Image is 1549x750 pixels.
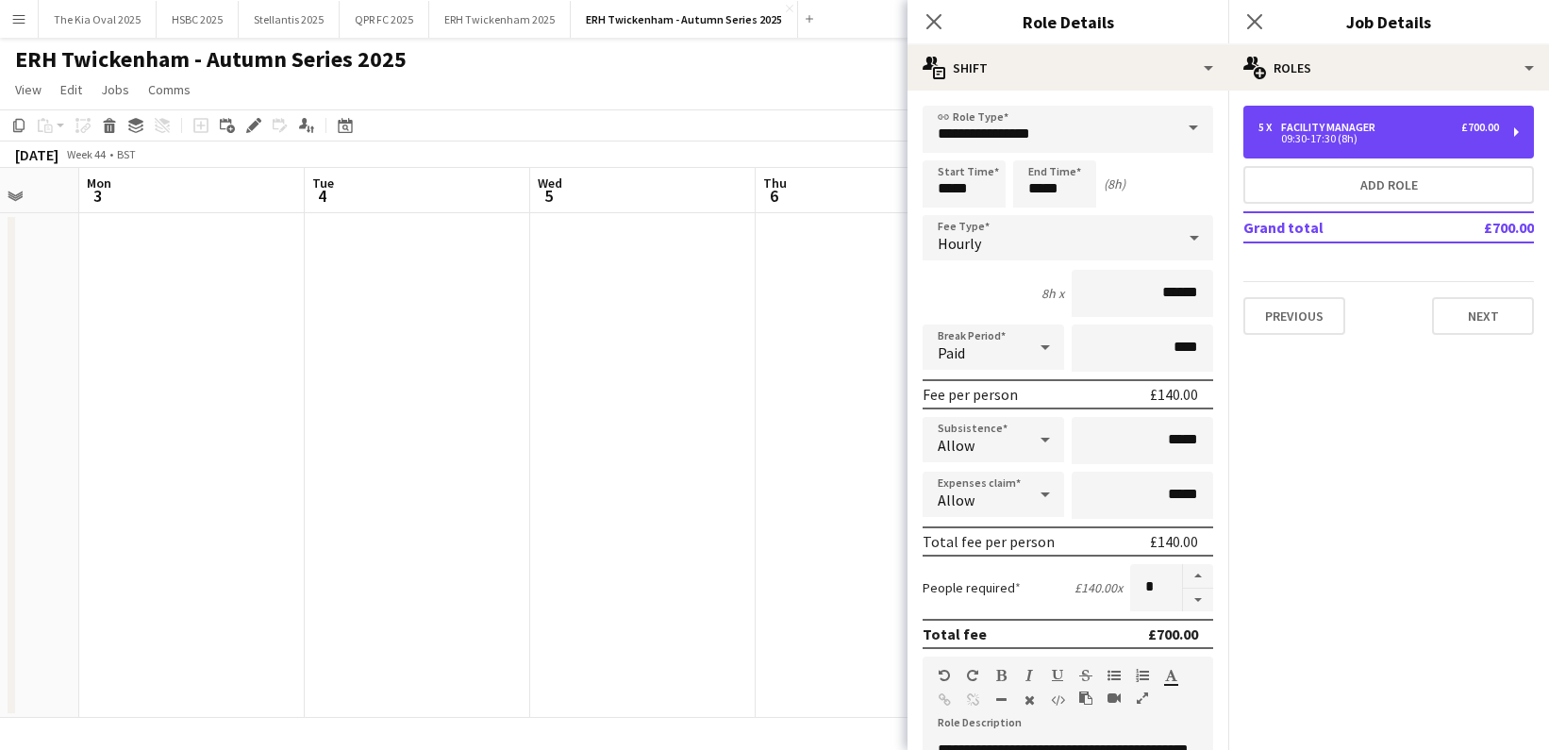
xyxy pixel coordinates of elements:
button: Text Color [1164,668,1177,683]
span: 3 [84,185,111,207]
span: Edit [60,81,82,98]
button: Stellantis 2025 [239,1,340,38]
div: 5 x [1258,121,1281,134]
button: Horizontal Line [994,692,1008,708]
span: Comms [148,81,191,98]
td: Grand total [1243,212,1422,242]
span: Thu [763,175,787,192]
button: Bold [994,668,1008,683]
button: Unordered List [1108,668,1121,683]
span: Tue [312,175,334,192]
button: Previous [1243,297,1345,335]
div: BST [117,147,136,161]
button: The Kia Oval 2025 [39,1,157,38]
button: HSBC 2025 [157,1,239,38]
button: QPR FC 2025 [340,1,429,38]
div: £700.00 [1461,121,1499,134]
button: ERH Twickenham - Autumn Series 2025 [571,1,798,38]
button: Underline [1051,668,1064,683]
button: Undo [938,668,951,683]
div: [DATE] [15,145,58,164]
span: Week 44 [62,147,109,161]
button: Paste as plain text [1079,691,1092,706]
div: (8h) [1104,175,1125,192]
a: Comms [141,77,198,102]
button: HTML Code [1051,692,1064,708]
span: Allow [938,491,974,509]
button: Add role [1243,166,1534,204]
div: £700.00 [1148,625,1198,643]
h3: Role Details [908,9,1228,34]
a: Jobs [93,77,137,102]
div: £140.00 x [1074,579,1123,596]
button: Clear Formatting [1023,692,1036,708]
div: 8h x [1041,285,1064,302]
button: Ordered List [1136,668,1149,683]
span: 4 [309,185,334,207]
button: Decrease [1183,589,1213,612]
span: View [15,81,42,98]
div: Fee per person [923,385,1018,404]
span: Jobs [101,81,129,98]
div: £140.00 [1150,385,1198,404]
div: Shift [908,45,1228,91]
button: Fullscreen [1136,691,1149,706]
span: Wed [538,175,562,192]
button: Next [1432,297,1534,335]
span: 6 [760,185,787,207]
span: Allow [938,436,974,455]
h3: Job Details [1228,9,1549,34]
h1: ERH Twickenham - Autumn Series 2025 [15,45,407,74]
button: ERH Twickenham 2025 [429,1,571,38]
div: Total fee [923,625,987,643]
button: Italic [1023,668,1036,683]
button: Strikethrough [1079,668,1092,683]
button: Increase [1183,564,1213,589]
div: Facility Manager [1281,121,1383,134]
div: Total fee per person [923,532,1055,551]
span: Hourly [938,234,981,253]
label: People required [923,579,1021,596]
button: Insert video [1108,691,1121,706]
span: 5 [535,185,562,207]
div: 09:30-17:30 (8h) [1258,134,1499,143]
button: Redo [966,668,979,683]
a: View [8,77,49,102]
a: Edit [53,77,90,102]
td: £700.00 [1422,212,1534,242]
span: Paid [938,343,965,362]
span: Mon [87,175,111,192]
div: £140.00 [1150,532,1198,551]
div: Roles [1228,45,1549,91]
